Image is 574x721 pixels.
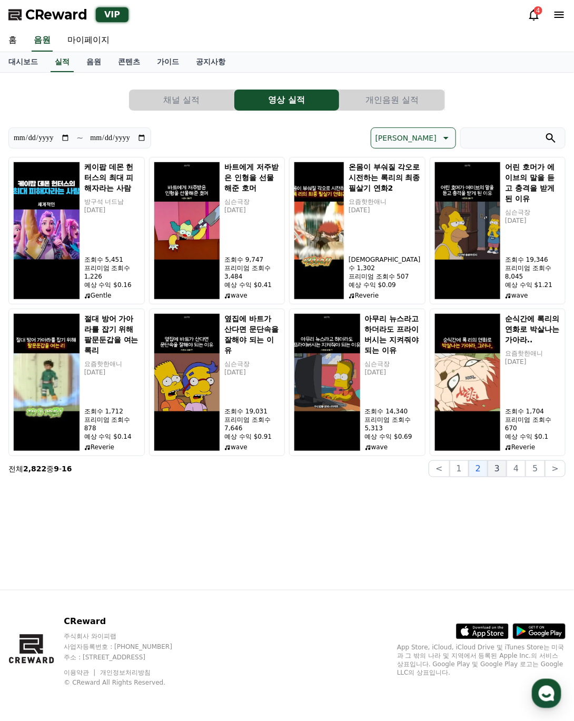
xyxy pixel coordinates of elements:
[64,643,192,651] p: 사업자등록번호 : [PHONE_NUMBER]
[64,679,192,687] p: © CReward All Rights Reserved.
[84,197,140,206] p: 방구석 너드남
[234,90,339,111] button: 영상 실적
[76,132,83,144] p: ~
[528,8,540,21] a: 4
[8,309,145,456] button: 절대 방어 가아라를 잡기 위해 팔문둔갑을 여는 록리 절대 방어 가아라를 잡기 위해 팔문둔갑을 여는 록리 요즘핫한애니 [DATE] 조회수 1,712 프리미엄 조회수 878 예상...
[136,334,202,360] a: 설정
[507,460,526,477] button: 4
[365,360,421,368] p: 심슨극장
[224,197,280,206] p: 심슨극장
[224,291,280,300] p: wave
[224,281,280,289] p: 예상 수익 $0.41
[149,157,285,304] button: 바트에게 저주받은 인형을 선물해준 호머 바트에게 저주받은 인형을 선물해준 호머 심슨극장 [DATE] 조회수 9,747 프리미엄 조회수 3,484 예상 수익 $0.41 wave
[505,208,561,216] p: 심슨극장
[365,368,421,377] p: [DATE]
[84,264,140,281] p: 프리미엄 조회수 1,226
[96,350,109,359] span: 대화
[505,443,561,451] p: Reverie
[154,162,221,300] img: 바트에게 저주받은 인형을 선물해준 호머
[349,272,420,281] p: 프리미엄 조회수 507
[70,334,136,360] a: 대화
[450,460,469,477] button: 1
[3,334,70,360] a: 홈
[534,6,542,15] div: 4
[149,309,285,456] button: 옆집에 바트가 산다면 문단속을 잘해야 되는 이유 옆집에 바트가 산다면 문단속을 잘해야 되는 이유 심슨극장 [DATE] 조회수 19,031 프리미엄 조회수 7,646 예상 수익...
[224,206,280,214] p: [DATE]
[505,432,561,441] p: 예상 수익 $0.1
[371,127,456,149] button: [PERSON_NAME]
[224,416,280,432] p: 프리미엄 조회수 7,646
[505,407,561,416] p: 조회수 1,704
[340,90,444,111] button: 개인음원 실적
[505,216,561,225] p: [DATE]
[64,616,192,628] p: CReward
[84,291,140,300] p: Gentle
[78,52,110,72] a: 음원
[33,350,39,358] span: 홈
[23,465,46,473] strong: 2,822
[488,460,507,477] button: 3
[64,669,97,677] a: 이용약관
[84,407,140,416] p: 조회수 1,712
[51,52,74,72] a: 실적
[505,255,561,264] p: 조회수 19,346
[84,443,140,451] p: Reverie
[224,432,280,441] p: 예상 수익 $0.91
[365,407,421,416] p: 조회수 14,340
[224,360,280,368] p: 심슨극장
[13,313,80,451] img: 절대 방어 가아라를 잡기 위해 팔문둔갑을 여는 록리
[100,669,151,677] a: 개인정보처리방침
[13,162,80,300] img: 케이팝 데몬 헌터스의 최대 피해자라는 사람
[469,460,488,477] button: 2
[84,281,140,289] p: 예상 수익 $0.16
[163,350,175,358] span: 설정
[149,52,187,72] a: 가이드
[430,157,566,304] button: 어린 호머가 에이브의 말을 듣고 충격을 받게 된 이유 어린 호머가 에이브의 말을 듣고 충격을 받게 된 이유 심슨극장 [DATE] 조회수 19,346 프리미엄 조회수 8,045...
[25,6,87,23] span: CReward
[289,309,425,456] button: 아무리 뉴스라고 하더라도 프라이버시는 지켜줘야 되는 이유 아무리 뉴스라고 하더라도 프라이버시는 지켜줘야 되는 이유 심슨극장 [DATE] 조회수 14,340 프리미엄 조회수 5...
[505,162,561,204] h5: 어린 호머가 에이브의 말을 듣고 충격을 받게 된 이유
[349,255,420,272] p: [DEMOGRAPHIC_DATA]수 1,302
[84,416,140,432] p: 프리미엄 조회수 878
[224,264,280,281] p: 프리미엄 조회수 3,484
[349,281,420,289] p: 예상 수익 $0.09
[397,644,566,677] p: App Store, iCloud, iCloud Drive 및 iTunes Store는 미국과 그 밖의 나라 및 지역에서 등록된 Apple Inc.의 서비스 상표입니다. Goo...
[429,460,449,477] button: <
[224,162,280,193] h5: 바트에게 저주받은 인형을 선물해준 호머
[224,407,280,416] p: 조회수 19,031
[84,206,140,214] p: [DATE]
[224,443,280,451] p: wave
[505,358,561,366] p: [DATE]
[526,460,545,477] button: 5
[224,313,280,355] h5: 옆집에 바트가 산다면 문단속을 잘해야 되는 이유
[505,313,561,345] h5: 순식간에 록리의 연화로 박살나는 가아라..
[32,29,53,52] a: 음원
[430,309,566,456] button: 순식간에 록리의 연화로 박살나는 가아라.. 순식간에 록리의 연화로 박살나는 가아라.. 요즘핫한애니 [DATE] 조회수 1,704 프리미엄 조회수 670 예상 수익 $0.1 R...
[434,313,501,451] img: 순식간에 록리의 연화로 박살나는 가아라..
[64,633,192,641] p: 주식회사 와이피랩
[84,432,140,441] p: 예상 수익 $0.14
[294,162,344,300] img: 온몸이 부숴질 각오로 시전하는 록리의 최종 필살기 연화2
[365,313,421,355] h5: 아무리 뉴스라고 하더라도 프라이버시는 지켜줘야 되는 이유
[349,197,420,206] p: 요즘핫한애니
[96,7,128,22] div: VIP
[224,368,280,377] p: [DATE]
[289,157,425,304] button: 온몸이 부숴질 각오로 시전하는 록리의 최종 필살기 연화2 온몸이 부숴질 각오로 시전하는 록리의 최종 필살기 연화2 요즘핫한애니 [DATE] [DEMOGRAPHIC_DATA]수...
[8,6,87,23] a: CReward
[349,162,420,193] h5: 온몸이 부숴질 각오로 시전하는 록리의 최종 필살기 연화2
[545,460,566,477] button: >
[129,90,234,111] button: 채널 실적
[505,349,561,358] p: 요즘핫한애니
[54,465,59,473] strong: 9
[365,443,421,451] p: wave
[505,416,561,432] p: 프리미엄 조회수 670
[84,368,140,377] p: [DATE]
[187,52,234,72] a: 공지사항
[8,463,72,474] p: 전체 중 -
[84,313,140,355] h5: 절대 방어 가아라를 잡기 위해 팔문둔갑을 여는 록리
[505,264,561,281] p: 프리미엄 조회수 8,045
[110,52,149,72] a: 콘텐츠
[154,313,221,451] img: 옆집에 바트가 산다면 문단속을 잘해야 되는 이유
